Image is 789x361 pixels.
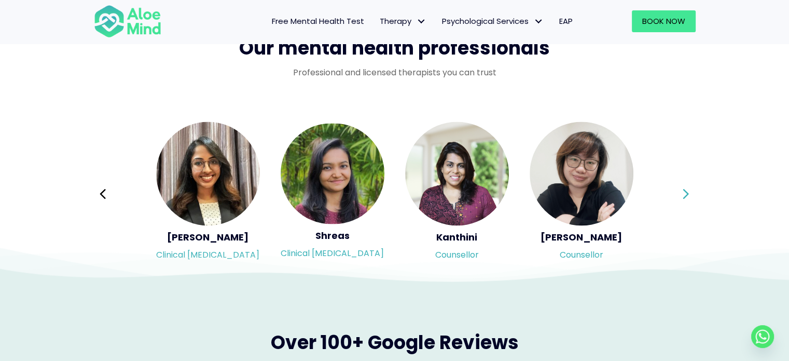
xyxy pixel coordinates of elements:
div: Slide 4 of 3 [156,121,260,267]
nav: Menu [175,10,580,32]
span: Psychological Services [442,16,544,26]
span: EAP [559,16,573,26]
a: <h5>Yvonne</h5><p>Counsellor</p> [PERSON_NAME]Counsellor [530,122,633,266]
h5: [PERSON_NAME] [530,231,633,244]
h5: Shreas [281,229,384,242]
div: Slide 7 of 3 [530,121,633,267]
span: Free Mental Health Test [272,16,364,26]
img: <h5>Kanthini</h5><p>Counsellor</p> [405,122,509,225]
a: <h5>Kanthini</h5><p>Counsellor</p> KanthiniCounsellor [405,122,509,266]
a: EAP [551,10,580,32]
span: Psychological Services: submenu [531,14,546,29]
a: Book Now [632,10,696,32]
div: Slide 6 of 3 [405,121,509,267]
a: Free Mental Health Test [264,10,372,32]
h5: Kanthini [405,231,509,244]
img: <h5>Anita</h5><p>Clinical Psychologist</p> [156,122,260,225]
a: TherapyTherapy: submenu [372,10,434,32]
span: Book Now [642,16,685,26]
div: Slide 5 of 3 [281,121,384,267]
img: Aloe mind Logo [94,4,161,38]
p: Professional and licensed therapists you can trust [94,66,696,78]
span: Therapy [380,16,426,26]
h5: [PERSON_NAME] [156,231,260,244]
a: <h5>Shreas</h5><p>Clinical Psychologist</p> ShreasClinical [MEDICAL_DATA] [281,123,384,264]
a: <h5>Anita</h5><p>Clinical Psychologist</p> [PERSON_NAME]Clinical [MEDICAL_DATA] [156,122,260,266]
span: Over 100+ Google Reviews [271,329,519,355]
a: Psychological ServicesPsychological Services: submenu [434,10,551,32]
span: Our mental health professionals [239,35,550,61]
a: Whatsapp [751,325,774,348]
img: <h5>Yvonne</h5><p>Counsellor</p> [530,122,633,225]
img: <h5>Shreas</h5><p>Clinical Psychologist</p> [281,123,384,224]
span: Therapy: submenu [414,14,429,29]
